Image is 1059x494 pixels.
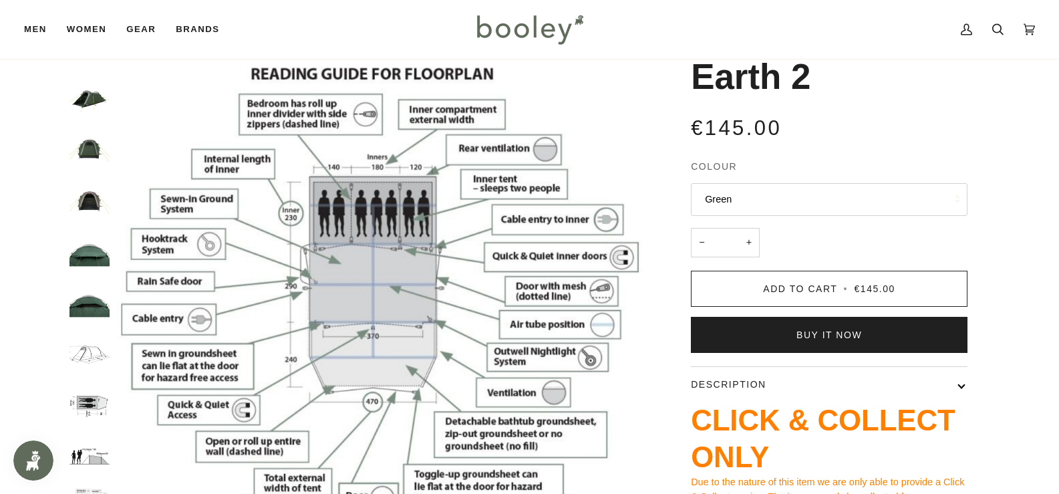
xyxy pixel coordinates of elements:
span: €145.00 [855,283,895,294]
input: Quantity [691,228,760,258]
span: €145.00 [691,116,782,140]
span: Brands [176,23,219,36]
button: Green [691,183,967,216]
iframe: Button to open loyalty program pop-up [13,441,53,481]
span: Gear [126,23,156,36]
button: Buy it now [691,317,967,353]
span: Colour [691,160,737,174]
span: Women [67,23,106,36]
img: Outwell Earth 2 - Booley Galway [69,334,110,374]
img: Outwell Earth 2 Green - Booley Galway [69,232,110,272]
img: Outwell Earth 2 Green - Booley Galway [69,180,110,221]
button: Add to Cart • €145.00 [691,271,967,307]
img: Outwell Earth 2 - Booley Galway [69,437,110,477]
button: Description [691,367,967,402]
span: • [841,283,851,294]
h1: Earth 2 [691,55,810,99]
img: Outwell Earth 2 Green - Booley Galway [69,129,110,169]
button: + [738,228,760,258]
img: Outwell Earth 2 - Booley Galway [69,386,110,426]
button: − [691,228,712,258]
img: Booley [471,10,588,49]
img: Outwell Earth 2 Green - Booley Galway [69,283,110,323]
img: Outwell Earth 2 Green - Booley Galway [69,78,110,118]
span: Add to Cart [763,283,837,294]
span: Men [24,23,47,36]
span: CLICK & COLLECT ONLY [691,404,955,473]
